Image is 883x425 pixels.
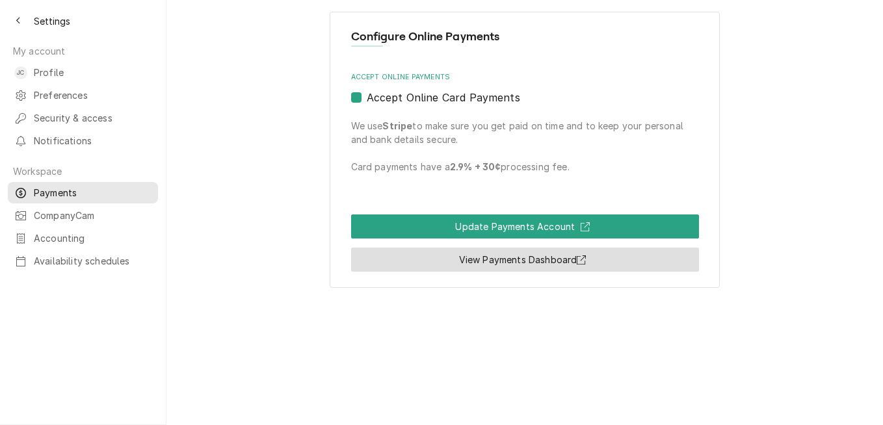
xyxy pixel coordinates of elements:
[8,227,158,249] a: Accounting
[351,72,699,187] div: Accept Online Payments
[351,28,699,56] div: Panel Information
[382,120,412,131] strong: Stripe
[351,214,699,272] div: Button Group
[8,250,158,272] a: Availability schedules
[8,205,158,226] a: CompanyCam
[34,14,70,28] span: Settings
[34,186,152,200] span: Payments
[450,161,501,172] strong: 2.9% + 30¢
[34,209,152,222] span: CompanyCam
[351,72,699,187] div: Configure Payments
[8,10,29,31] button: Back to previous page
[8,62,158,83] a: JCJosh Canfield's AvatarProfile
[367,90,520,105] label: Accept Online Card Payments
[351,72,699,83] label: Accept Online Payments
[330,12,720,289] div: Configure Online Payments
[14,66,27,79] div: JC
[351,214,699,238] div: Button Group Row
[34,254,152,268] span: Availability schedules
[34,111,152,125] span: Security & access
[34,231,152,245] span: Accounting
[14,66,27,79] div: Josh Canfield's Avatar
[8,107,158,129] a: Security & access
[351,214,699,238] a: Update Payments Account
[351,238,699,272] div: Button Group Row
[351,105,699,187] span: We use to make sure you get paid on time and to keep your personal and bank details secure. Card ...
[8,182,158,203] a: Payments
[34,134,152,148] span: Notifications
[351,248,699,272] a: View Payments Dashboard
[8,130,158,151] a: Notifications
[8,84,158,106] a: Preferences
[351,28,699,45] span: Panel Header
[34,66,152,79] span: Profile
[34,88,152,102] span: Preferences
